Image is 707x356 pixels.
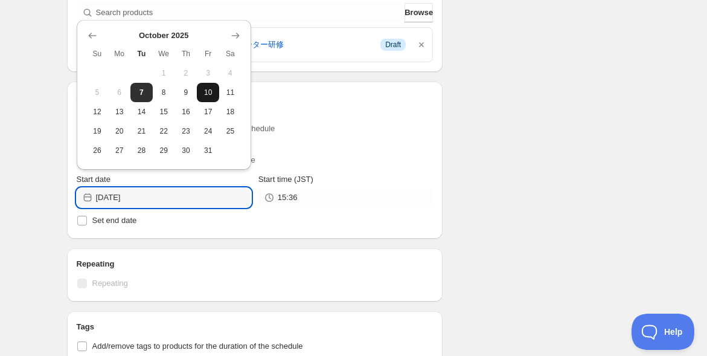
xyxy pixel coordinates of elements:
span: 8 [158,88,170,97]
button: Friday October 3 2025 [197,63,219,83]
span: 16 [180,107,193,117]
span: 25 [224,126,237,136]
span: 7 [135,88,148,97]
span: 15 [158,107,170,117]
span: 4 [224,68,237,78]
button: Wednesday October 8 2025 [153,83,175,102]
th: Monday [108,44,130,63]
button: Monday October 27 2025 [108,141,130,160]
span: 9 [180,88,193,97]
span: 20 [113,126,126,136]
span: 1 [158,68,170,78]
span: 5 [91,88,104,97]
span: Su [91,49,104,59]
button: Thursday October 2 2025 [175,63,197,83]
button: Today Tuesday October 7 2025 [130,83,153,102]
span: Repeating [92,279,128,288]
button: Sunday October 12 2025 [86,102,109,121]
th: Tuesday [130,44,153,63]
button: Saturday October 4 2025 [219,63,242,83]
button: Monday October 13 2025 [108,102,130,121]
span: 28 [135,146,148,155]
button: Sunday October 5 2025 [86,83,109,102]
button: Thursday October 23 2025 [175,121,197,141]
button: Monday October 20 2025 [108,121,130,141]
span: Fr [202,49,214,59]
span: Start date [77,175,110,184]
th: Friday [197,44,219,63]
button: Tuesday October 14 2025 [130,102,153,121]
span: Sa [224,49,237,59]
span: Browse [405,7,433,19]
span: 6 [113,88,126,97]
span: Set end date [92,216,137,225]
span: Th [180,49,193,59]
span: 23 [180,126,193,136]
span: 31 [202,146,214,155]
span: Draft [385,40,401,50]
span: 21 [135,126,148,136]
button: Thursday October 16 2025 [175,102,197,121]
span: 3 [202,68,214,78]
iframe: Toggle Customer Support [632,314,695,350]
span: 12 [91,107,104,117]
span: 26 [91,146,104,155]
h2: Repeating [77,258,433,270]
button: Wednesday October 15 2025 [153,102,175,121]
span: 14 [135,107,148,117]
th: Wednesday [153,44,175,63]
button: Friday October 17 2025 [197,102,219,121]
button: Friday October 24 2025 [197,121,219,141]
th: Saturday [219,44,242,63]
button: Saturday October 18 2025 [219,102,242,121]
button: Thursday October 30 2025 [175,141,197,160]
span: Tu [135,49,148,59]
span: Add/remove tags to products for the duration of the schedule [92,341,303,351]
button: Thursday October 9 2025 [175,83,197,102]
th: Thursday [175,44,197,63]
h2: Active dates [77,91,433,103]
span: 18 [224,107,237,117]
span: 10 [202,88,214,97]
span: 22 [158,126,170,136]
button: Browse [405,3,433,22]
button: Saturday October 25 2025 [219,121,242,141]
button: Tuesday October 28 2025 [130,141,153,160]
span: 17 [202,107,214,117]
button: Wednesday October 22 2025 [153,121,175,141]
th: Sunday [86,44,109,63]
button: Tuesday October 21 2025 [130,121,153,141]
button: Friday October 31 2025 [197,141,219,160]
span: 29 [158,146,170,155]
span: 2 [180,68,193,78]
button: Wednesday October 1 2025 [153,63,175,83]
span: Mo [113,49,126,59]
span: 19 [91,126,104,136]
input: Search products [96,3,403,22]
span: 13 [113,107,126,117]
h2: Tags [77,321,433,333]
span: 30 [180,146,193,155]
button: Show next month, November 2025 [227,27,244,44]
span: We [158,49,170,59]
button: Show previous month, September 2025 [84,27,101,44]
button: Sunday October 26 2025 [86,141,109,160]
span: 27 [113,146,126,155]
span: Start time (JST) [258,175,313,184]
button: Saturday October 11 2025 [219,83,242,102]
button: Friday October 10 2025 [197,83,219,102]
span: 24 [202,126,214,136]
span: 11 [224,88,237,97]
button: Wednesday October 29 2025 [153,141,175,160]
button: Monday October 6 2025 [108,83,130,102]
button: Sunday October 19 2025 [86,121,109,141]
